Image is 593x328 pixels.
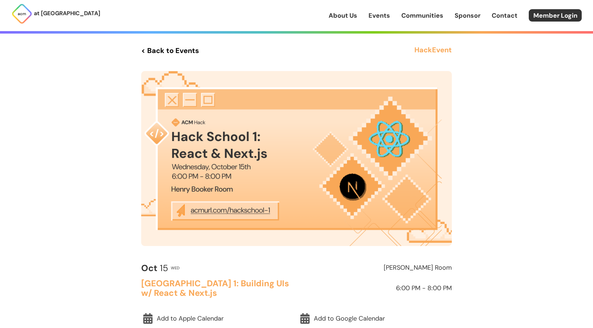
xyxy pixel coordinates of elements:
b: Oct [141,262,157,274]
h2: [GEOGRAPHIC_DATA] 1: Building UIs w/ React & Next.js [141,279,293,298]
a: Sponsor [455,11,480,20]
a: Member Login [529,9,582,22]
a: Add to Google Calendar [298,310,452,327]
a: at [GEOGRAPHIC_DATA] [11,3,100,24]
a: Communities [401,11,443,20]
img: ACM Logo [11,3,32,24]
a: Add to Apple Calendar [141,310,295,327]
h3: Hack Event [414,44,452,57]
h2: [PERSON_NAME] Room [300,264,452,271]
img: Event Cover Photo [141,71,452,246]
a: Events [369,11,390,20]
h2: 6:00 PM - 8:00 PM [300,285,452,292]
h2: Wed [171,266,180,270]
p: at [GEOGRAPHIC_DATA] [34,9,100,18]
a: About Us [329,11,357,20]
a: Contact [492,11,517,20]
h2: 15 [141,263,168,273]
a: < Back to Events [141,44,199,57]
